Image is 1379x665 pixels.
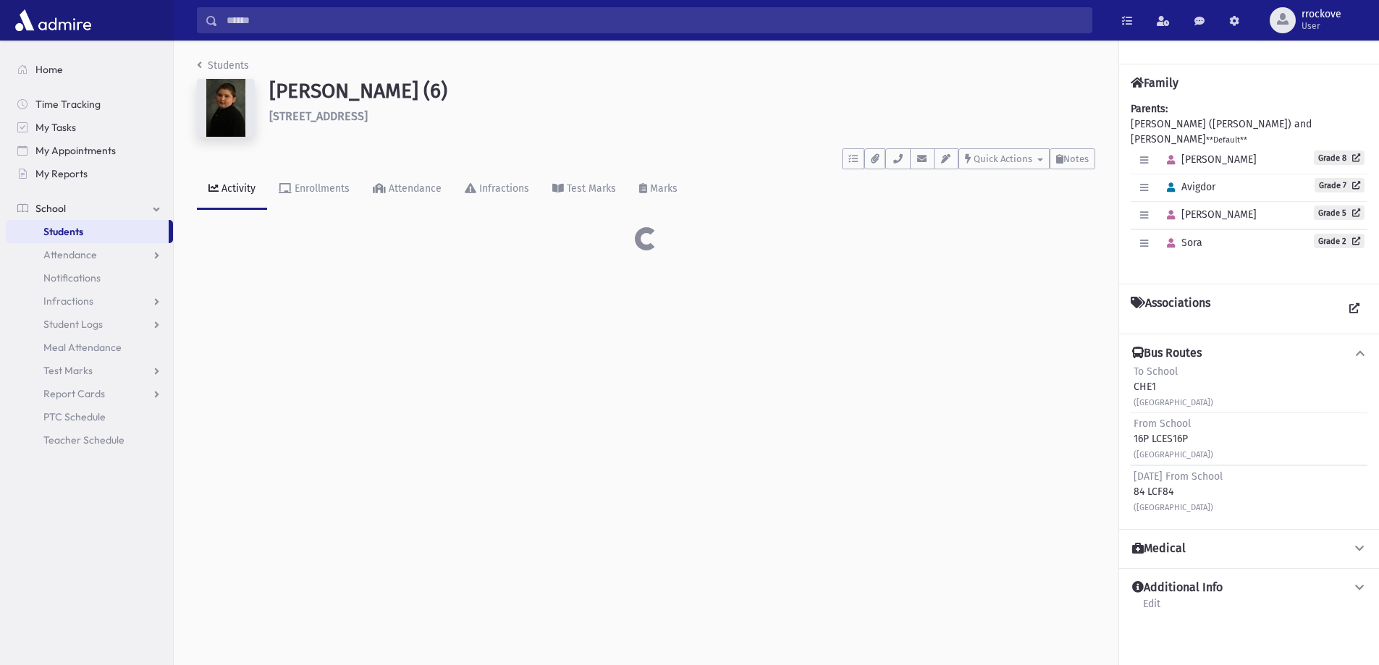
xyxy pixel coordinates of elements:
span: User [1302,20,1341,32]
a: Students [6,220,169,243]
h4: Additional Info [1132,580,1223,596]
a: Grade 8 [1314,151,1365,165]
h4: Associations [1131,296,1210,322]
span: PTC Schedule [43,410,106,423]
a: Attendance [6,243,173,266]
button: Notes [1050,148,1095,169]
a: Infractions [6,289,173,313]
div: 84 LCF84 [1134,469,1223,514]
div: Attendance [386,182,442,195]
nav: breadcrumb [197,58,249,79]
span: Report Cards [43,387,105,400]
small: ([GEOGRAPHIC_DATA]) [1134,398,1213,407]
a: Students [197,59,249,72]
small: ([GEOGRAPHIC_DATA]) [1134,503,1213,512]
a: View all Associations [1341,296,1367,322]
h4: Bus Routes [1132,346,1202,361]
span: Sora [1160,237,1202,249]
div: [PERSON_NAME] ([PERSON_NAME]) and [PERSON_NAME] [1131,101,1367,272]
div: 16P LCES16P [1134,416,1213,462]
span: Home [35,63,63,76]
span: [PERSON_NAME] [1160,208,1257,221]
a: Activity [197,169,267,210]
span: Meal Attendance [43,341,122,354]
a: Meal Attendance [6,336,173,359]
span: School [35,202,66,215]
h1: [PERSON_NAME] (6) [269,79,1095,103]
span: Test Marks [43,364,93,377]
div: CHE1 [1134,364,1213,410]
a: School [6,197,173,220]
a: Teacher Schedule [6,428,173,452]
span: [DATE] From School [1134,470,1223,483]
span: Avigdor [1160,181,1215,193]
a: Grade 5 [1314,206,1365,220]
span: My Reports [35,167,88,180]
b: Parents: [1131,103,1168,115]
span: Notes [1063,153,1089,164]
h4: Medical [1132,541,1186,556]
span: From School [1134,418,1191,430]
a: My Appointments [6,139,173,162]
a: Student Logs [6,313,173,336]
a: Edit [1142,596,1161,622]
button: Bus Routes [1131,346,1367,361]
a: Report Cards [6,382,173,405]
span: rrockove [1302,9,1341,20]
span: Infractions [43,295,93,308]
a: Infractions [453,169,541,210]
img: AdmirePro [12,6,95,35]
span: Quick Actions [974,153,1032,164]
span: My Appointments [35,144,116,157]
span: My Tasks [35,121,76,134]
a: Attendance [361,169,453,210]
a: PTC Schedule [6,405,173,428]
span: Teacher Schedule [43,433,125,446]
span: Student Logs [43,318,103,331]
a: Home [6,58,173,81]
button: Additional Info [1131,580,1367,596]
a: My Reports [6,162,173,185]
a: Marks [628,169,689,210]
a: Notifications [6,266,173,289]
a: Enrollments [267,169,361,210]
span: Attendance [43,248,97,261]
a: Test Marks [6,359,173,382]
span: [PERSON_NAME] [1160,153,1257,166]
a: Grade 7 [1315,178,1365,192]
div: Enrollments [292,182,350,195]
input: Search [218,7,1092,33]
a: Grade 2 [1314,234,1365,248]
h6: [STREET_ADDRESS] [269,109,1095,123]
span: Time Tracking [35,98,101,111]
a: Time Tracking [6,93,173,116]
div: Activity [219,182,256,195]
small: ([GEOGRAPHIC_DATA]) [1134,450,1213,459]
div: Marks [647,182,678,195]
a: My Tasks [6,116,173,139]
span: Students [43,225,83,238]
button: Medical [1131,541,1367,556]
button: Quick Actions [958,148,1050,169]
div: Test Marks [564,182,616,195]
span: Notifications [43,271,101,284]
a: Test Marks [541,169,628,210]
div: Infractions [476,182,529,195]
h4: Family [1131,76,1178,90]
span: To School [1134,365,1178,378]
